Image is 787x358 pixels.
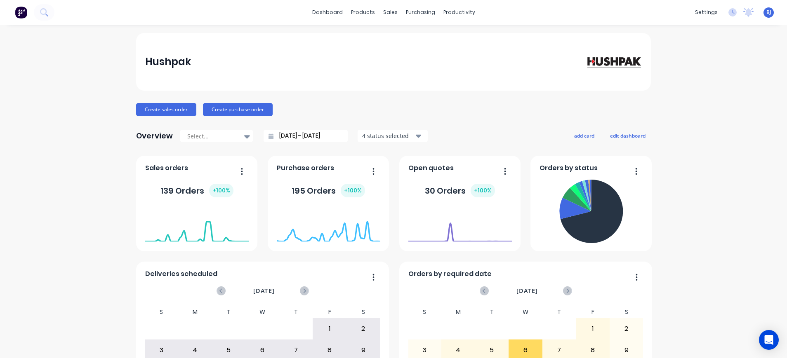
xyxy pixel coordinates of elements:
img: Factory [15,6,27,19]
div: S [610,306,643,318]
div: Open Intercom Messenger [759,330,779,350]
button: add card [569,130,600,141]
div: 1 [576,318,609,339]
div: settings [691,6,722,19]
div: 2 [610,318,643,339]
span: Sales orders [145,163,188,173]
div: F [313,306,346,318]
div: Hushpak [145,54,191,70]
div: T [475,306,509,318]
div: 1 [313,318,346,339]
div: purchasing [402,6,439,19]
div: Overview [136,128,173,144]
div: + 100 % [341,184,365,197]
div: S [346,306,380,318]
div: W [245,306,279,318]
div: F [576,306,610,318]
div: + 100 % [471,184,495,197]
div: M [441,306,475,318]
div: 139 Orders [160,184,233,197]
span: Purchase orders [277,163,334,173]
div: M [178,306,212,318]
div: S [145,306,179,318]
div: + 100 % [209,184,233,197]
div: sales [379,6,402,19]
span: Open quotes [408,163,454,173]
div: 4 status selected [362,131,414,140]
button: edit dashboard [605,130,651,141]
div: 2 [347,318,380,339]
div: S [408,306,442,318]
button: Create purchase order [203,103,273,116]
span: BJ [766,9,771,16]
button: Create sales order [136,103,196,116]
div: T [279,306,313,318]
div: 30 Orders [425,184,495,197]
div: W [509,306,542,318]
div: 195 Orders [292,184,365,197]
a: dashboard [308,6,347,19]
span: Deliveries scheduled [145,269,217,279]
div: productivity [439,6,479,19]
span: [DATE] [516,286,538,295]
div: T [212,306,246,318]
button: 4 status selected [358,130,428,142]
img: Hushpak [584,54,642,69]
span: [DATE] [253,286,275,295]
div: products [347,6,379,19]
div: T [542,306,576,318]
span: Orders by status [540,163,598,173]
